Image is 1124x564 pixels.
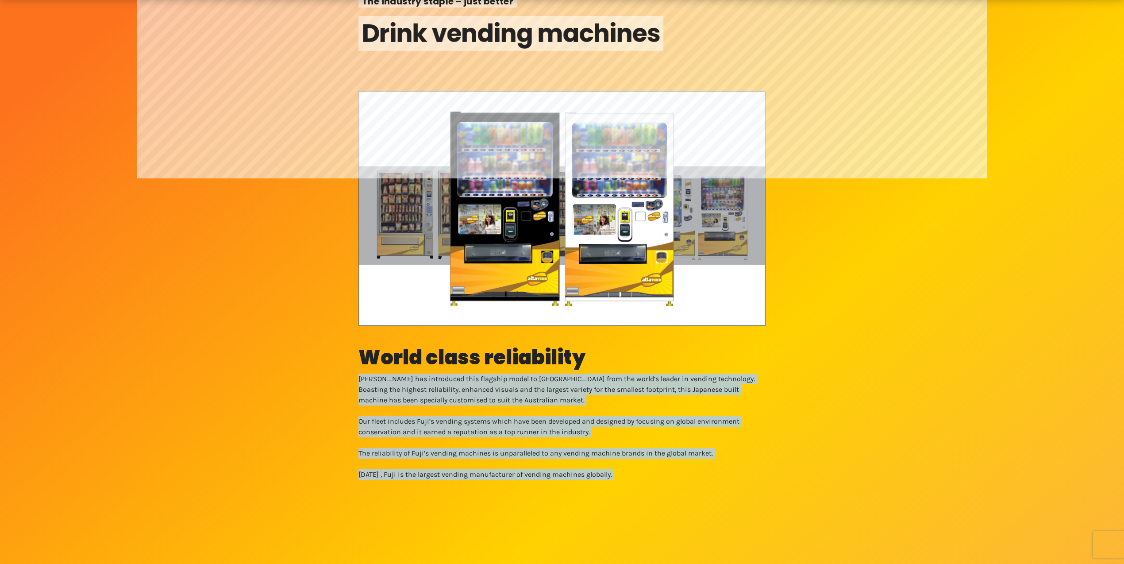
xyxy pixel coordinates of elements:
span: Drink vending machines [358,16,663,51]
p: Our fleet includes Fuji’s vending systems which have been developed and designed by focusing on g... [358,416,766,437]
strong: World class reliability [358,344,585,371]
p: The reliability of Fuji’s vending machines is unparalleled to any vending machine brands in the g... [358,448,766,459]
p: [PERSON_NAME] has introduced this flagship model to [GEOGRAPHIC_DATA] from the world’s leader in ... [358,374,766,406]
p: [DATE] , Fuji is the largest vending manufacturer of vending machines globally. [358,469,766,480]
